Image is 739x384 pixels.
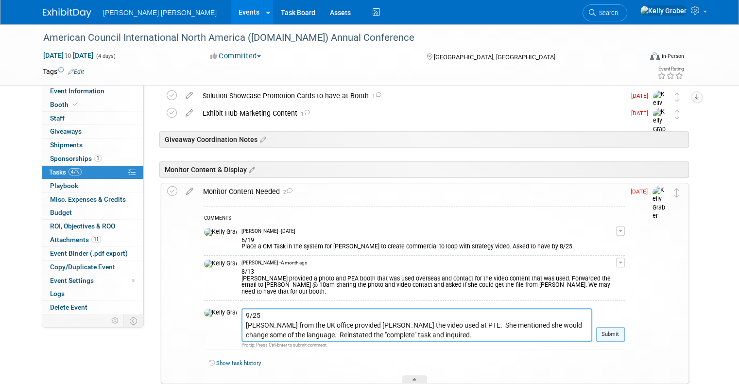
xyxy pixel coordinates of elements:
[159,131,689,147] div: Giveaway Coordination Notes
[369,93,381,100] span: 1
[241,266,616,296] div: 8/13 [PERSON_NAME] provided a photo and PEA booth that was used overseas and contact for the vide...
[674,188,679,197] i: Move task
[258,134,266,144] a: Edit sections
[204,260,237,268] img: Kelly Graber
[50,263,115,271] span: Copy/Duplicate Event
[42,274,143,287] a: Event Settings
[247,164,255,174] a: Edit sections
[42,206,143,219] a: Budget
[650,52,660,60] img: Format-Inperson.png
[91,236,101,243] span: 11
[42,301,143,314] a: Delete Event
[132,279,135,282] span: Modified Layout
[50,87,104,95] span: Event Information
[42,247,143,260] a: Event Binder (.pdf export)
[204,309,237,317] img: Kelly Graber
[198,183,625,200] div: Monitor Content Needed
[241,235,616,250] div: 6/19 Place a CM Task in the system for [PERSON_NAME] to create commercial to loop with strategy v...
[50,290,65,297] span: Logs
[675,92,680,102] i: Move task
[653,108,668,142] img: Kelly Graber
[280,189,292,195] span: 2
[124,314,144,327] td: Toggle Event Tabs
[198,87,625,104] div: Solution Showcase Promotion Cards to have at Booth
[42,152,143,165] a: Sponsorships1
[69,168,82,175] span: 47%
[42,166,143,179] a: Tasks47%
[631,92,653,99] span: [DATE]
[107,314,124,327] td: Personalize Event Tab Strip
[50,141,83,149] span: Shipments
[103,9,217,17] span: [PERSON_NAME] [PERSON_NAME]
[50,222,115,230] span: ROI, Objectives & ROO
[181,109,198,118] a: edit
[207,51,265,61] button: Committed
[631,188,653,195] span: [DATE]
[596,327,625,342] button: Submit
[95,53,116,59] span: (4 days)
[241,342,592,348] div: Pro tip: Press Ctrl-Enter to submit comment.
[583,4,627,21] a: Search
[657,67,684,71] div: Event Rating
[64,52,73,59] span: to
[42,85,143,98] a: Event Information
[50,303,87,311] span: Delete Event
[50,101,80,108] span: Booth
[50,155,102,162] span: Sponsorships
[50,277,94,284] span: Event Settings
[42,287,143,300] a: Logs
[675,110,680,119] i: Move task
[241,228,295,235] span: [PERSON_NAME] - [DATE]
[50,195,126,203] span: Misc. Expenses & Credits
[204,214,625,224] div: COMMENTS
[49,168,82,176] span: Tasks
[198,105,625,122] div: Exhibit Hub Marketing Content
[42,98,143,111] a: Booth
[43,8,91,18] img: ExhibitDay
[50,249,128,257] span: Event Binder (.pdf export)
[241,260,308,266] span: [PERSON_NAME] - A month ago
[42,139,143,152] a: Shipments
[181,91,198,100] a: edit
[94,155,102,162] span: 1
[159,161,689,177] div: Monitor Content & Display
[68,69,84,75] a: Edit
[43,67,84,76] td: Tags
[50,127,82,135] span: Giveaways
[50,182,78,190] span: Playbook
[42,112,143,125] a: Staff
[216,360,261,367] a: Show task history
[653,186,667,221] img: Kelly Graber
[42,125,143,138] a: Giveaways
[43,51,94,60] span: [DATE] [DATE]
[50,114,65,122] span: Staff
[50,236,101,244] span: Attachments
[434,53,555,61] span: [GEOGRAPHIC_DATA], [GEOGRAPHIC_DATA]
[204,228,237,237] img: Kelly Graber
[297,111,310,117] span: 1
[631,110,653,117] span: [DATE]
[661,52,684,60] div: In-Person
[50,209,72,216] span: Budget
[596,9,618,17] span: Search
[42,179,143,192] a: Playbook
[73,102,78,107] i: Booth reservation complete
[653,90,668,125] img: Kelly Graber
[40,29,630,47] div: American Council International North America ([DOMAIN_NAME]) Annual Conference
[589,51,684,65] div: Event Format
[42,233,143,246] a: Attachments11
[42,193,143,206] a: Misc. Expenses & Credits
[42,261,143,274] a: Copy/Duplicate Event
[640,5,687,16] img: Kelly Graber
[42,220,143,233] a: ROI, Objectives & ROO
[181,187,198,196] a: edit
